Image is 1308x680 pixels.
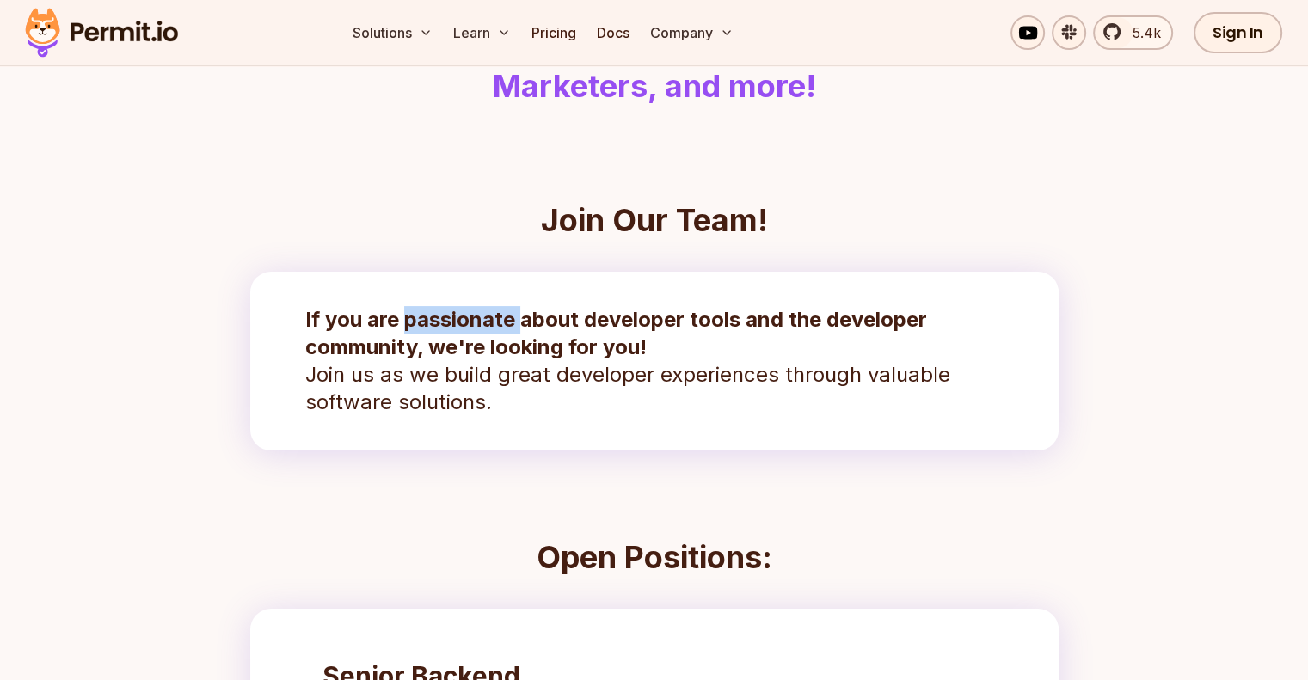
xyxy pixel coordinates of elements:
[214,28,1095,107] h1: [DOMAIN_NAME] is Hiring Developers, Marketers, and more!
[1122,22,1161,43] span: 5.4k
[250,203,1059,237] h2: Join Our Team!
[250,540,1059,574] h2: Open Positions:
[525,15,583,50] a: Pricing
[305,306,1004,416] p: Join us as we build great developer experiences through valuable software solutions.
[446,15,518,50] button: Learn
[346,15,439,50] button: Solutions
[305,307,927,359] strong: If you are passionate about developer tools and the developer community, we're looking for you!
[643,15,740,50] button: Company
[1093,15,1173,50] a: 5.4k
[17,3,186,62] img: Permit logo
[590,15,636,50] a: Docs
[1194,12,1282,53] a: Sign In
